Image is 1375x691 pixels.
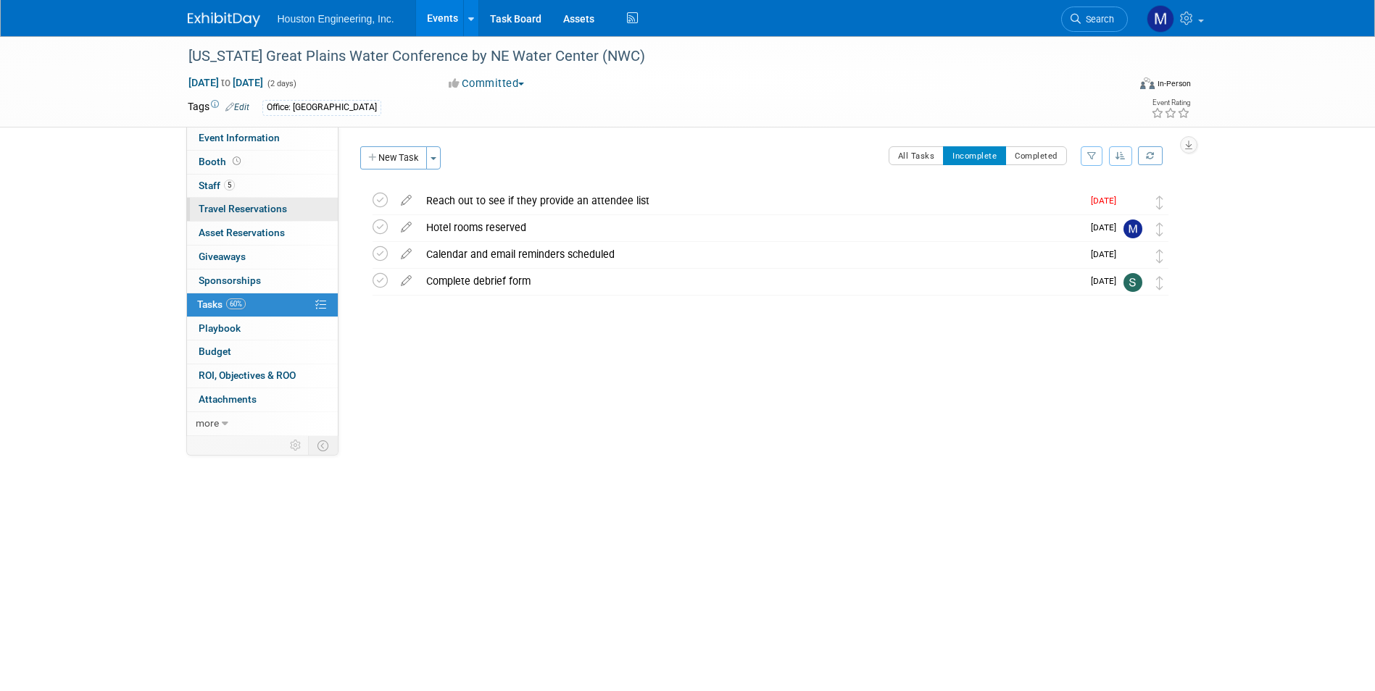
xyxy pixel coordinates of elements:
i: Move task [1156,276,1163,290]
i: Move task [1156,249,1163,263]
a: Event Information [187,127,338,150]
div: [US_STATE] Great Plains Water Conference by NE Water Center (NWC) [183,43,1106,70]
a: Booth [187,151,338,174]
img: Heidi Joarnt [1123,246,1142,265]
span: Houston Engineering, Inc. [278,13,394,25]
span: Travel Reservations [199,203,287,214]
span: [DATE] [1091,222,1123,233]
a: ROI, Objectives & ROO [187,364,338,388]
td: Toggle Event Tabs [308,436,338,455]
img: Heidi Joarnt [1123,193,1142,212]
span: 60% [226,298,246,309]
a: Sponsorships [187,269,338,293]
div: In-Person [1157,78,1191,89]
div: Event Format [1042,75,1192,97]
span: [DATE] [1091,196,1123,206]
img: Mayra Nanclares [1147,5,1174,33]
img: Format-Inperson.png [1140,78,1155,89]
span: Event Information [199,132,280,143]
a: edit [394,194,419,207]
span: ROI, Objectives & ROO [199,369,296,381]
a: Playbook [187,317,338,340]
a: edit [394,275,419,288]
div: Hotel rooms reserved [419,215,1082,240]
img: Mayra Nanclares [1123,219,1142,238]
img: Sara Mechtenberg [1123,273,1142,292]
div: Office: [GEOGRAPHIC_DATA] [262,100,381,115]
span: Staff [199,180,235,191]
div: Event Rating [1151,99,1190,106]
span: Sponsorships [199,275,261,286]
button: Incomplete [943,146,1006,165]
button: Completed [1005,146,1067,165]
span: more [196,417,219,429]
i: Move task [1156,196,1163,209]
a: Tasks60% [187,293,338,317]
span: Attachments [199,393,257,405]
td: Tags [188,99,249,116]
a: Edit [225,102,249,112]
div: Calendar and email reminders scheduled [419,242,1082,267]
span: Search [1081,14,1114,25]
button: All Tasks [889,146,944,165]
a: edit [394,221,419,234]
button: Committed [444,76,530,91]
span: Giveaways [199,251,246,262]
div: Complete debrief form [419,269,1082,293]
span: Tasks [197,298,246,310]
span: 5 [224,180,235,190]
span: to [219,77,233,88]
span: Asset Reservations [199,227,285,238]
a: Attachments [187,388,338,411]
a: Search [1061,7,1128,32]
a: Asset Reservations [187,222,338,245]
span: Budget [199,345,231,357]
button: New Task [360,146,427,169]
span: Booth not reserved yet [230,156,244,167]
img: ExhibitDay [188,12,260,27]
a: Giveaways [187,246,338,269]
div: Reach out to see if they provide an attendee list [419,188,1082,213]
span: [DATE] [DATE] [188,76,264,89]
a: Budget [187,340,338,364]
a: edit [394,248,419,261]
a: Travel Reservations [187,198,338,221]
span: [DATE] [1091,249,1123,259]
span: Playbook [199,322,241,334]
td: Personalize Event Tab Strip [283,436,309,455]
i: Move task [1156,222,1163,236]
a: more [187,412,338,435]
span: [DATE] [1091,276,1123,286]
span: (2 days) [266,79,296,88]
a: Staff5 [187,175,338,198]
span: Booth [199,156,244,167]
a: Refresh [1138,146,1163,165]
